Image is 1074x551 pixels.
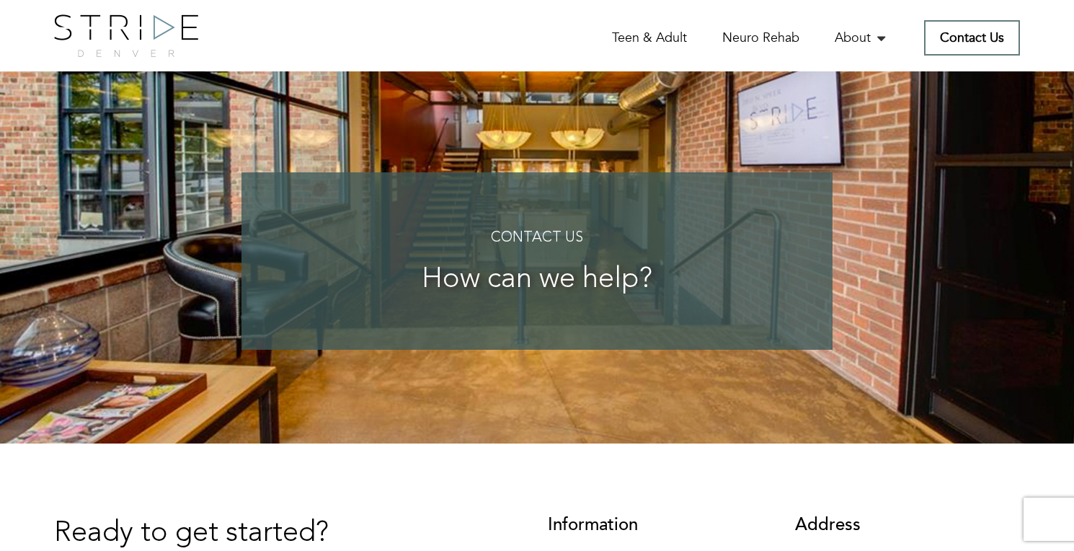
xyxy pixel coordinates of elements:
img: logo.png [54,14,198,57]
h3: How can we help? [270,264,804,296]
h3: Address [795,516,1021,534]
h4: Contact Us [270,230,804,246]
a: About [835,29,889,47]
h3: Information [548,516,773,534]
a: Contact Us [924,20,1020,56]
a: Teen & Adult [612,29,687,47]
a: Neuro Rehab [722,29,799,47]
